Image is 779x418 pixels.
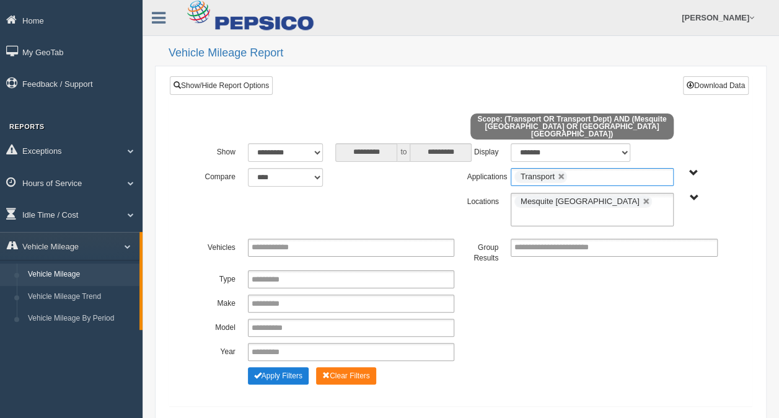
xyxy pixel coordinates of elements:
label: Show [198,143,242,158]
label: Year [198,343,242,358]
label: Type [198,270,242,285]
span: Mesquite [GEOGRAPHIC_DATA] [521,197,640,206]
a: Vehicle Mileage By Period [22,308,139,330]
label: Vehicles [198,239,242,254]
button: Change Filter Options [248,367,309,385]
a: Show/Hide Report Options [170,76,273,95]
span: Scope: (Transport OR Transport Dept) AND (Mesquite [GEOGRAPHIC_DATA] OR [GEOGRAPHIC_DATA] [GEOGRA... [470,113,674,140]
span: Transport [521,172,555,181]
label: Group Results [460,239,504,264]
h2: Vehicle Mileage Report [169,47,767,60]
button: Download Data [683,76,749,95]
label: Display [460,143,504,158]
label: Applications [460,168,504,183]
label: Model [198,319,242,334]
span: to [397,143,410,162]
a: Vehicle Mileage [22,264,139,286]
button: Change Filter Options [316,367,376,385]
label: Make [198,295,242,309]
label: Locations [461,193,505,208]
a: Vehicle Mileage Trend [22,286,139,308]
label: Compare [198,168,242,183]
